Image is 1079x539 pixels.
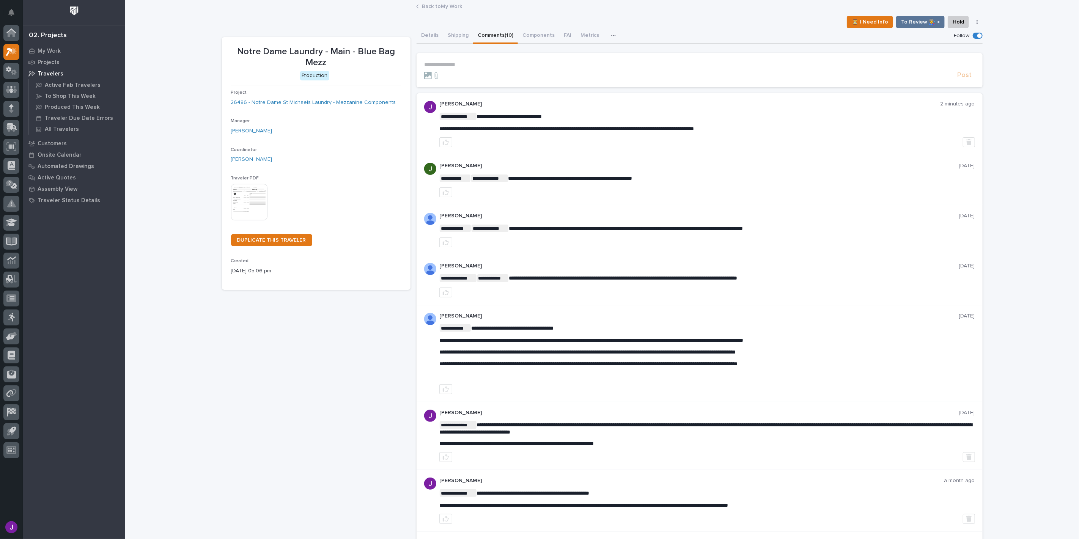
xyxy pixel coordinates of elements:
span: Coordinator [231,148,257,152]
p: [PERSON_NAME] [439,163,959,169]
div: Notifications [9,9,19,21]
div: 02. Projects [29,31,67,40]
button: like this post [439,384,452,394]
a: Assembly View [23,183,125,195]
a: To Shop This Week [29,91,125,101]
button: Delete post [963,514,975,524]
a: All Travelers [29,124,125,134]
button: Delete post [963,137,975,147]
p: Customers [38,140,67,147]
a: Customers [23,138,125,149]
button: like this post [439,237,452,247]
button: like this post [439,452,452,462]
p: To Shop This Week [45,93,96,100]
span: ⏳ I Need Info [852,17,888,27]
img: AOh14GjpcA6ydKGAvwfezp8OhN30Q3_1BHk5lQOeczEvCIoEuGETHm2tT-JUDAHyqffuBe4ae2BInEDZwLlH3tcCd_oYlV_i4... [424,263,436,275]
p: [PERSON_NAME] [439,213,959,219]
button: Post [955,71,975,80]
p: [DATE] [959,163,975,169]
button: Hold [948,16,969,28]
a: Automated Drawings [23,160,125,172]
img: AOh14GjSnsZhInYMAl2VIng-st1Md8In0uqDMk7tOoQNx6CrVl7ct0jB5IZFYVrQT5QA0cOuF6lsKrjh3sjyefAjBh-eRxfSk... [424,313,436,325]
span: DUPLICATE THIS TRAVELER [237,237,306,243]
p: All Travelers [45,126,79,133]
button: like this post [439,187,452,197]
p: Projects [38,59,60,66]
p: [PERSON_NAME] [439,101,941,107]
button: Comments (10) [473,28,518,44]
a: Travelers [23,68,125,79]
a: Back toMy Work [422,2,462,10]
a: Active Fab Travelers [29,80,125,90]
p: [PERSON_NAME] [439,263,959,269]
button: users-avatar [3,519,19,535]
button: like this post [439,288,452,297]
span: To Review 👨‍🏭 → [901,17,940,27]
button: Components [518,28,559,44]
button: Details [417,28,443,44]
button: Notifications [3,5,19,20]
p: Assembly View [38,186,77,193]
p: Produced This Week [45,104,100,111]
a: [PERSON_NAME] [231,127,272,135]
button: FAI [559,28,576,44]
p: Notre Dame Laundry - Main - Blue Bag Mezz [231,46,401,68]
p: My Work [38,48,61,55]
span: Manager [231,119,250,123]
img: Workspace Logo [67,4,81,18]
button: like this post [439,514,452,524]
span: Traveler PDF [231,176,259,181]
p: Automated Drawings [38,163,94,170]
p: Traveler Status Details [38,197,100,204]
a: DUPLICATE THIS TRAVELER [231,234,312,246]
p: [DATE] [959,410,975,416]
button: Delete post [963,452,975,462]
span: Created [231,259,249,263]
p: Active Fab Travelers [45,82,101,89]
p: Traveler Due Date Errors [45,115,113,122]
p: [PERSON_NAME] [439,410,959,416]
p: [DATE] [959,313,975,319]
a: [PERSON_NAME] [231,156,272,163]
button: Shipping [443,28,473,44]
span: Hold [953,17,964,27]
a: Traveler Due Date Errors [29,113,125,123]
span: Project [231,90,247,95]
p: Travelers [38,71,63,77]
button: To Review 👨‍🏭 → [896,16,945,28]
a: My Work [23,45,125,57]
a: Produced This Week [29,102,125,112]
p: [DATE] 05:06 pm [231,267,401,275]
p: [DATE] [959,213,975,219]
a: Traveler Status Details [23,195,125,206]
button: ⏳ I Need Info [847,16,893,28]
a: Onsite Calendar [23,149,125,160]
p: [PERSON_NAME] [439,313,959,319]
img: AOh14GjpcA6ydKGAvwfezp8OhN30Q3_1BHk5lQOeczEvCIoEuGETHm2tT-JUDAHyqffuBe4ae2BInEDZwLlH3tcCd_oYlV_i4... [424,213,436,225]
img: ACg8ocLB2sBq07NhafZLDpfZztpbDqa4HYtD3rBf5LhdHf4k=s96-c [424,478,436,490]
a: Active Quotes [23,172,125,183]
p: Onsite Calendar [38,152,82,159]
p: Active Quotes [38,174,76,181]
p: [PERSON_NAME] [439,478,944,484]
p: Follow [954,33,970,39]
a: Projects [23,57,125,68]
button: Metrics [576,28,604,44]
span: Post [958,71,972,80]
div: Production [300,71,329,80]
p: a month ago [944,478,975,484]
p: 2 minutes ago [941,101,975,107]
img: ACg8ocLB2sBq07NhafZLDpfZztpbDqa4HYtD3rBf5LhdHf4k=s96-c [424,410,436,422]
img: ACg8ocJcz4vZ21Cj6ND81c1DV7NvJtHTK7wKtHfHTJcpF4JkkkB-Ka8=s96-c [424,163,436,175]
img: ACg8ocLB2sBq07NhafZLDpfZztpbDqa4HYtD3rBf5LhdHf4k=s96-c [424,101,436,113]
p: [DATE] [959,263,975,269]
button: like this post [439,137,452,147]
a: 26486 - Notre Dame St Michaels Laundry - Mezzanine Components [231,99,396,107]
